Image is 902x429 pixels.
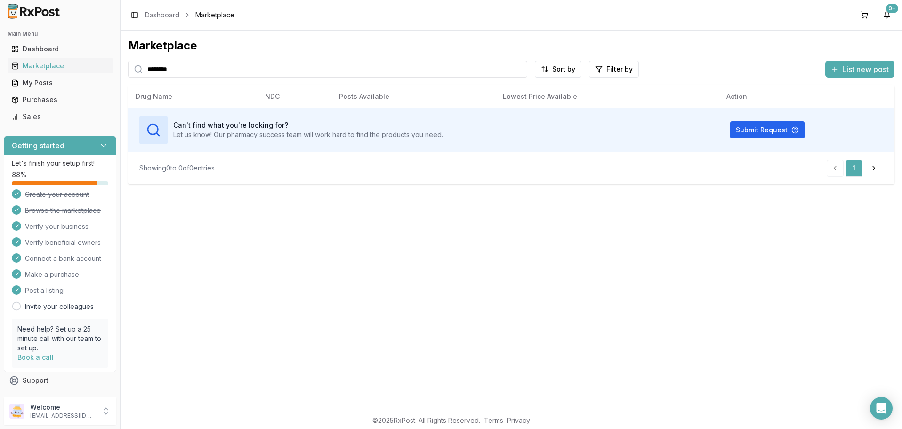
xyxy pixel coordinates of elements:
[145,10,234,20] nav: breadcrumb
[25,254,101,263] span: Connect a bank account
[8,30,113,38] h2: Main Menu
[552,65,575,74] span: Sort by
[173,121,443,130] h3: Can't find what you're looking for?
[879,8,894,23] button: 9+
[484,416,503,424] a: Terms
[30,403,96,412] p: Welcome
[173,130,443,139] p: Let us know! Our pharmacy success team will work hard to find the products you need.
[827,160,883,177] nav: pagination
[870,397,893,420] div: Open Intercom Messenger
[8,57,113,74] a: Marketplace
[25,206,101,215] span: Browse the marketplace
[128,38,894,53] div: Marketplace
[8,40,113,57] a: Dashboard
[12,159,108,168] p: Let's finish your setup first!
[258,85,331,108] th: NDC
[331,85,495,108] th: Posts Available
[11,95,109,105] div: Purchases
[8,108,113,125] a: Sales
[4,4,64,19] img: RxPost Logo
[17,353,54,361] a: Book a call
[25,190,89,199] span: Create your account
[145,10,179,20] a: Dashboard
[825,61,894,78] button: List new post
[25,302,94,311] a: Invite your colleagues
[507,416,530,424] a: Privacy
[606,65,633,74] span: Filter by
[4,109,116,124] button: Sales
[9,404,24,419] img: User avatar
[25,286,64,295] span: Post a listing
[11,61,109,71] div: Marketplace
[11,112,109,121] div: Sales
[535,61,581,78] button: Sort by
[4,58,116,73] button: Marketplace
[730,121,805,138] button: Submit Request
[128,85,258,108] th: Drug Name
[30,412,96,420] p: [EMAIL_ADDRESS][DOMAIN_NAME]
[4,75,116,90] button: My Posts
[589,61,639,78] button: Filter by
[25,238,101,247] span: Verify beneficial owners
[4,372,116,389] button: Support
[886,4,898,13] div: 9+
[12,170,26,179] span: 88 %
[139,163,215,173] div: Showing 0 to 0 of 0 entries
[195,10,234,20] span: Marketplace
[11,78,109,88] div: My Posts
[17,324,103,353] p: Need help? Set up a 25 minute call with our team to set up.
[4,389,116,406] button: Feedback
[8,74,113,91] a: My Posts
[825,65,894,75] a: List new post
[719,85,894,108] th: Action
[842,64,889,75] span: List new post
[23,393,55,402] span: Feedback
[11,44,109,54] div: Dashboard
[846,160,862,177] a: 1
[25,222,89,231] span: Verify your business
[864,160,883,177] a: Go to next page
[8,91,113,108] a: Purchases
[495,85,719,108] th: Lowest Price Available
[25,270,79,279] span: Make a purchase
[4,92,116,107] button: Purchases
[4,41,116,57] button: Dashboard
[12,140,64,151] h3: Getting started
